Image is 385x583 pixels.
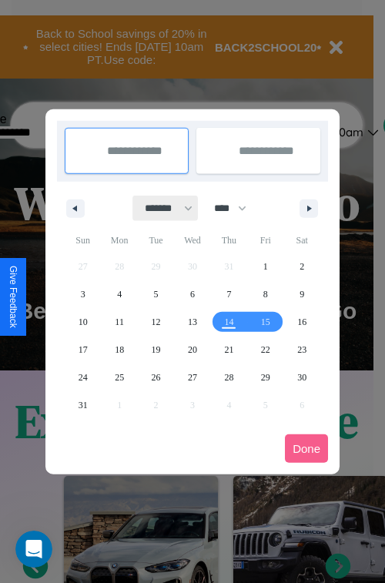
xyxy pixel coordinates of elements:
[261,336,270,364] span: 22
[211,280,247,308] button: 7
[261,364,270,391] span: 29
[211,336,247,364] button: 21
[261,308,270,336] span: 15
[224,308,233,336] span: 14
[101,228,137,253] span: Mon
[284,336,320,364] button: 23
[174,364,210,391] button: 27
[101,308,137,336] button: 11
[65,280,101,308] button: 3
[284,253,320,280] button: 2
[300,253,304,280] span: 2
[284,364,320,391] button: 30
[263,253,268,280] span: 1
[224,336,233,364] span: 21
[79,336,88,364] span: 17
[8,266,18,328] div: Give Feedback
[79,308,88,336] span: 10
[117,280,122,308] span: 4
[263,280,268,308] span: 8
[152,336,161,364] span: 19
[284,228,320,253] span: Sat
[65,364,101,391] button: 24
[211,364,247,391] button: 28
[138,228,174,253] span: Tue
[154,280,159,308] span: 5
[174,308,210,336] button: 13
[188,336,197,364] span: 20
[284,280,320,308] button: 9
[79,364,88,391] span: 24
[285,434,328,463] button: Done
[247,336,283,364] button: 22
[101,336,137,364] button: 18
[115,308,124,336] span: 11
[15,531,52,568] iframe: Intercom live chat
[224,364,233,391] span: 28
[284,308,320,336] button: 16
[247,308,283,336] button: 15
[247,280,283,308] button: 8
[65,228,101,253] span: Sun
[211,308,247,336] button: 14
[138,364,174,391] button: 26
[188,308,197,336] span: 13
[247,253,283,280] button: 1
[65,391,101,419] button: 31
[297,308,306,336] span: 16
[174,280,210,308] button: 6
[211,228,247,253] span: Thu
[65,336,101,364] button: 17
[300,280,304,308] span: 9
[138,280,174,308] button: 5
[190,280,195,308] span: 6
[115,336,124,364] span: 18
[188,364,197,391] span: 27
[297,364,306,391] span: 30
[174,336,210,364] button: 20
[115,364,124,391] span: 25
[65,308,101,336] button: 10
[226,280,231,308] span: 7
[81,280,85,308] span: 3
[138,336,174,364] button: 19
[138,308,174,336] button: 12
[152,308,161,336] span: 12
[101,364,137,391] button: 25
[297,336,306,364] span: 23
[247,228,283,253] span: Fri
[174,228,210,253] span: Wed
[79,391,88,419] span: 31
[152,364,161,391] span: 26
[101,280,137,308] button: 4
[247,364,283,391] button: 29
